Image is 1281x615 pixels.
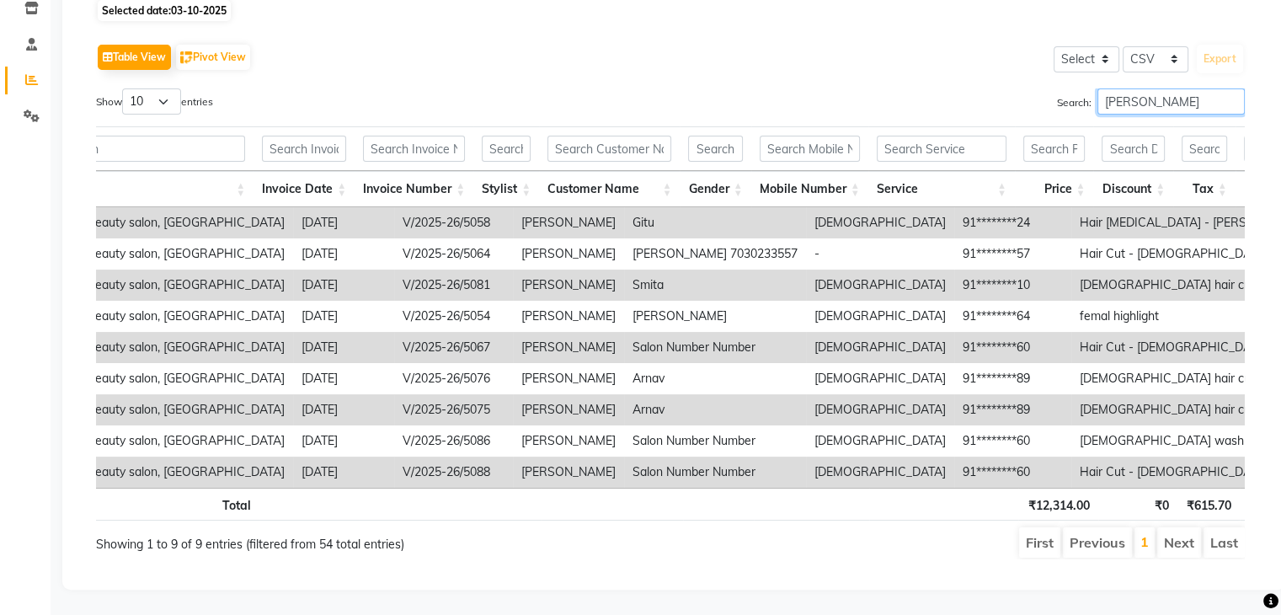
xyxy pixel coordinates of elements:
td: [PERSON_NAME] [513,332,624,363]
td: [DEMOGRAPHIC_DATA] [806,425,954,457]
td: Arnav [624,394,806,425]
td: [DATE] [293,270,394,301]
td: [PERSON_NAME] [513,270,624,301]
input: Search Invoice Date [262,136,346,162]
td: [DEMOGRAPHIC_DATA] [806,207,954,238]
td: [PERSON_NAME] [513,363,624,394]
td: [PERSON_NAME] [624,301,806,332]
td: [DEMOGRAPHIC_DATA] [806,332,954,363]
td: V/2025-26/5081 [394,270,513,301]
input: Search Location [3,136,245,162]
td: Salon Number Number [624,332,806,363]
input: Search Gender [688,136,742,162]
th: Tax: activate to sort column ascending [1173,171,1236,207]
td: [PERSON_NAME] [513,301,624,332]
td: [PERSON_NAME] 7030233557 [624,238,806,270]
th: Mobile Number: activate to sort column ascending [751,171,868,207]
td: V/2025-26/5075 [394,394,513,425]
td: [DATE] [293,332,394,363]
td: [PERSON_NAME] [513,394,624,425]
td: V/2025-26/5054 [394,301,513,332]
button: Export [1197,45,1243,73]
button: Pivot View [176,45,250,70]
th: Customer Name: activate to sort column ascending [539,171,680,207]
td: Salon Number Number [624,457,806,488]
select: Showentries [122,88,181,115]
div: Showing 1 to 9 of 9 entries (filtered from 54 total entries) [96,526,560,553]
td: [DATE] [293,363,394,394]
td: [DEMOGRAPHIC_DATA] [806,457,954,488]
th: ₹12,314.00 [1018,488,1097,521]
td: V/2025-26/5067 [394,332,513,363]
td: Smita [624,270,806,301]
input: Search Service [877,136,1006,162]
td: [PERSON_NAME] [513,238,624,270]
input: Search Stylist [482,136,531,162]
td: V/2025-26/5088 [394,457,513,488]
button: Table View [98,45,171,70]
td: [PERSON_NAME] [513,207,624,238]
input: Search: [1097,88,1245,115]
input: Search Customer Name [547,136,671,162]
input: Search Discount [1102,136,1165,162]
th: Stylist: activate to sort column ascending [473,171,539,207]
td: Arnav [624,363,806,394]
th: Gender: activate to sort column ascending [680,171,750,207]
span: 03-10-2025 [171,4,227,17]
td: [PERSON_NAME] [513,457,624,488]
td: [DEMOGRAPHIC_DATA] [806,394,954,425]
input: Search Mobile Number [760,136,860,162]
td: [DATE] [293,425,394,457]
td: [PERSON_NAME] [513,425,624,457]
td: V/2025-26/5086 [394,425,513,457]
input: Search Tax [1182,136,1227,162]
td: [DEMOGRAPHIC_DATA] [806,301,954,332]
input: Search Price [1023,136,1086,162]
td: [DEMOGRAPHIC_DATA] [806,363,954,394]
th: Service: activate to sort column ascending [868,171,1015,207]
a: 1 [1140,533,1149,550]
td: [DATE] [293,238,394,270]
th: Invoice Number: activate to sort column ascending [355,171,473,207]
th: ₹615.70 [1177,488,1240,521]
img: pivot.png [180,51,193,64]
td: Salon Number Number [624,425,806,457]
input: Search Invoice Number [363,136,465,162]
th: Invoice Date: activate to sort column ascending [254,171,355,207]
td: [DATE] [293,207,394,238]
td: V/2025-26/5076 [394,363,513,394]
label: Show entries [96,88,213,115]
th: Discount: activate to sort column ascending [1093,171,1173,207]
th: Price: activate to sort column ascending [1015,171,1094,207]
td: [DEMOGRAPHIC_DATA] [806,270,954,301]
td: [DATE] [293,457,394,488]
td: V/2025-26/5064 [394,238,513,270]
td: Gitu [624,207,806,238]
td: V/2025-26/5058 [394,207,513,238]
td: [DATE] [293,394,394,425]
th: ₹0 [1098,488,1178,521]
label: Search: [1057,88,1245,115]
td: [DATE] [293,301,394,332]
td: - [806,238,954,270]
